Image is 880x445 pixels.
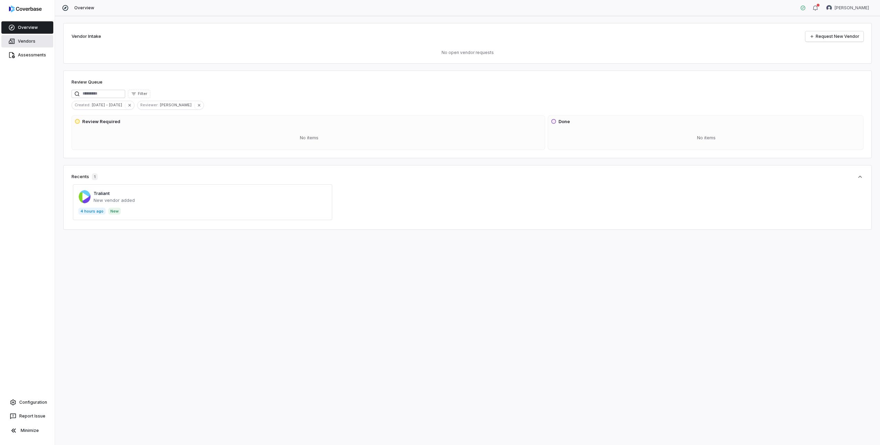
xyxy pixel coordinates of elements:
span: [PERSON_NAME] [160,102,194,108]
div: Recents [72,173,98,180]
span: Created : [72,102,92,108]
h3: Done [558,118,570,125]
img: Mike Phillips avatar [826,5,832,11]
h3: Review Required [82,118,120,125]
div: No items [551,129,862,147]
span: Overview [74,5,94,11]
span: Minimize [21,428,39,433]
span: Configuration [19,400,47,405]
span: [PERSON_NAME] [835,5,869,11]
span: [DATE] - [DATE] [92,102,125,108]
button: Recents1 [72,173,863,180]
a: Request New Vendor [805,31,863,42]
a: Configuration [3,396,52,409]
img: logo-D7KZi-bG.svg [9,6,42,12]
div: No items [75,129,543,147]
button: Mike Phillips avatar[PERSON_NAME] [822,3,873,13]
button: Minimize [3,424,52,437]
span: Overview [18,25,38,30]
a: Traliant [94,191,110,196]
span: Report Issue [19,413,45,419]
span: Assessments [18,52,46,58]
p: No open vendor requests [72,50,863,55]
h1: Review Queue [72,79,102,86]
a: Overview [1,21,53,34]
span: Filter [138,91,147,96]
button: Filter [128,90,150,98]
span: Vendors [18,39,35,44]
span: 1 [92,173,98,180]
span: Reviewer : [138,102,160,108]
a: Vendors [1,35,53,47]
button: Report Issue [3,410,52,422]
a: Assessments [1,49,53,61]
h2: Vendor Intake [72,33,101,40]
